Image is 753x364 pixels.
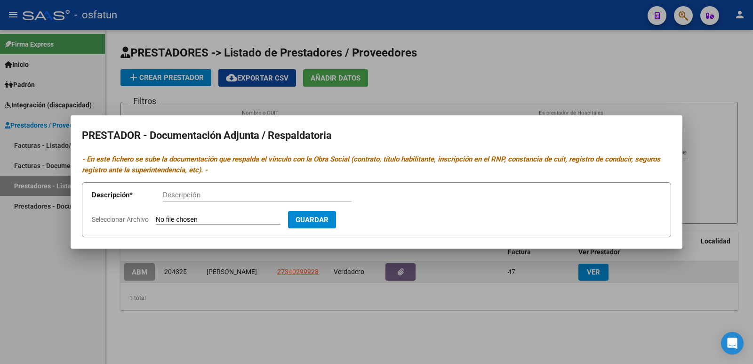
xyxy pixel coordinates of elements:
[296,216,328,224] span: Guardar
[92,216,149,223] span: Seleccionar Archivo
[721,332,744,355] div: Open Intercom Messenger
[82,155,660,174] i: - En este fichero se sube la documentación que respalda el vínculo con la Obra Social (contrato, ...
[92,190,163,201] p: Descripción
[82,127,671,145] h2: PRESTADOR - Documentación Adjunta / Respaldatoria
[288,211,336,228] button: Guardar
